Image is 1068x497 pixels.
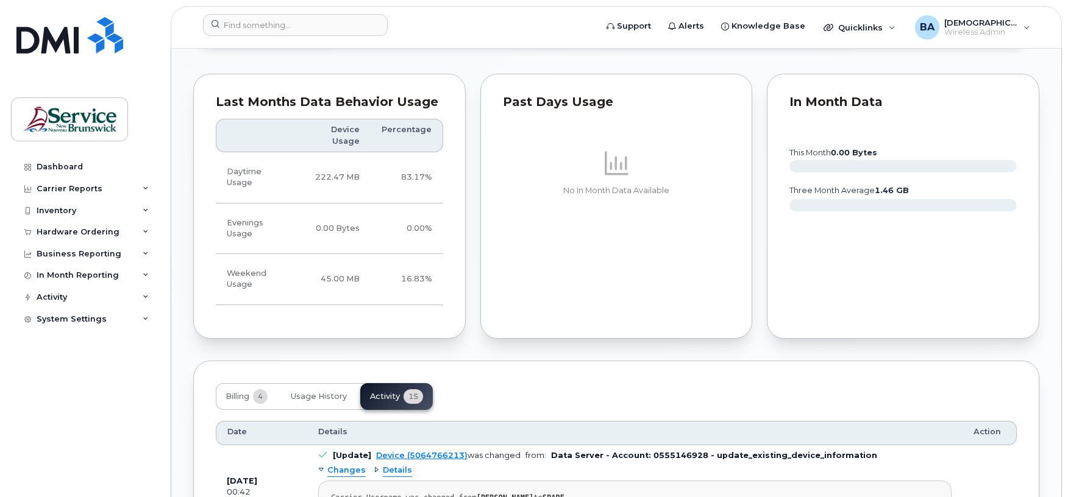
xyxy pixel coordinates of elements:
a: Alerts [660,14,713,38]
span: from: [525,451,546,460]
div: Last Months Data Behavior Usage [216,96,443,108]
span: BA [920,20,934,35]
td: 0.00% [371,203,443,255]
td: Evenings Usage [216,203,297,255]
div: was changed [376,451,521,460]
tspan: 0.00 Bytes [831,148,877,157]
div: Quicklinks [815,15,904,40]
span: Billing [226,392,249,401]
a: Knowledge Base [713,14,814,38]
span: Alerts [678,20,704,32]
span: Changes [327,465,366,476]
input: Find something... [203,14,388,36]
span: Details [318,426,347,437]
td: 0.00 Bytes [297,203,370,255]
span: Knowledge Base [732,20,805,32]
tr: Weekdays from 6:00pm to 8:00am [216,203,443,255]
th: Percentage [371,119,443,152]
b: [DATE] [227,476,257,485]
th: Action [963,421,1017,445]
a: Device (5064766213) [376,451,468,460]
span: [DEMOGRAPHIC_DATA][PERSON_NAME] ([PERSON_NAME]/EGL) [944,18,1017,27]
span: Usage History [291,392,347,401]
text: three month average [789,186,909,195]
span: Wireless Admin [944,27,1017,37]
td: 222.47 MB [297,152,370,203]
p: No In Month Data Available [503,185,730,196]
text: this month [789,148,877,157]
div: In Month Data [789,96,1017,108]
td: Weekend Usage [216,254,297,305]
span: Date [227,426,247,437]
span: Quicklinks [838,23,883,32]
tr: Friday from 6:00pm to Monday 8:00am [216,254,443,305]
span: Details [383,465,412,476]
th: Device Usage [297,119,370,152]
td: 83.17% [371,152,443,203]
td: 45.00 MB [297,254,370,305]
b: [Update] [333,451,371,460]
a: Support [598,14,660,38]
b: Data Server - Account: 0555146928 - update_existing_device_information [551,451,877,460]
div: Past Days Usage [503,96,730,108]
span: 4 [253,389,268,404]
div: Bishop, April (ELG/EGL) [906,15,1039,40]
tspan: 1.46 GB [875,186,909,195]
span: Support [617,20,651,32]
td: Daytime Usage [216,152,297,203]
td: 16.83% [371,254,443,305]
